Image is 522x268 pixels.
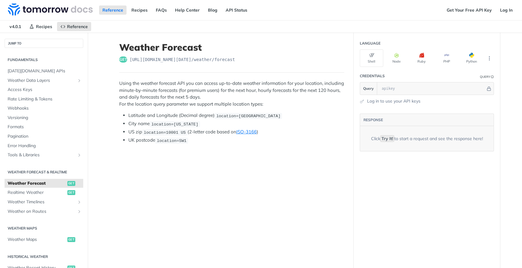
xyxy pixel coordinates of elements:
h2: Historical Weather [5,254,83,259]
button: Python [460,49,483,67]
button: Node [385,49,408,67]
code: location=[GEOGRAPHIC_DATA] [215,113,282,119]
span: Access Keys [8,87,82,93]
li: Latitude and Longitude (Decimal degree) [128,112,344,119]
a: Log in to use your API keys [367,98,420,104]
div: QueryInformation [480,74,494,79]
a: ISO-3166 [236,129,257,135]
a: Formats [5,122,83,132]
span: Pagination [8,133,82,139]
button: RESPONSE [363,117,383,123]
li: US zip (2-letter code based on ) [128,129,344,136]
h2: Fundamentals [5,57,83,63]
span: [DATE][DOMAIN_NAME] APIs [8,68,82,74]
button: Query [360,82,377,95]
span: Query [363,86,374,91]
a: Get Your Free API Key [443,5,495,15]
a: Rate Limiting & Tokens [5,95,83,104]
a: Error Handling [5,141,83,150]
div: Query [480,74,490,79]
span: Formats [8,124,82,130]
span: https://api.tomorrow.io/v4/weather/forecast [130,56,235,63]
a: [DATE][DOMAIN_NAME] APIs [5,67,83,76]
span: get [67,237,75,242]
a: Reference [57,22,91,31]
span: Error Handling [8,143,82,149]
button: JUMP TO [5,39,83,48]
span: Weather Data Layers [8,78,75,84]
span: Weather on Routes [8,208,75,215]
div: Language [360,41,381,46]
button: PHP [435,49,458,67]
a: FAQs [152,5,170,15]
button: Shell [360,49,383,67]
a: Weather Mapsget [5,235,83,244]
h2: Weather Forecast & realtime [5,169,83,175]
a: Weather Data LayersShow subpages for Weather Data Layers [5,76,83,85]
a: Recipes [26,22,55,31]
button: Ruby [410,49,433,67]
a: Webhooks [5,104,83,113]
button: Show subpages for Weather Timelines [77,200,82,205]
span: v4.0.1 [6,22,24,31]
span: Versioning [8,115,82,121]
button: Show subpages for Weather Data Layers [77,78,82,83]
h2: Weather Maps [5,226,83,231]
span: Weather Maps [8,237,66,243]
code: location=[US_STATE] [150,121,200,127]
span: Recipes [36,24,52,29]
li: City name [128,120,344,127]
a: Pagination [5,132,83,141]
a: Access Keys [5,85,83,94]
button: Show subpages for Weather on Routes [77,209,82,214]
span: Rate Limiting & Tokens [8,96,82,102]
a: Weather on RoutesShow subpages for Weather on Routes [5,207,83,216]
code: Try It! [380,135,394,142]
span: get [119,56,127,63]
a: Realtime Weatherget [5,188,83,197]
span: Tools & Libraries [8,152,75,158]
code: location=10001 US [142,129,188,136]
input: apikey [379,82,486,95]
button: More Languages [485,54,494,63]
span: Reference [67,24,88,29]
a: Versioning [5,113,83,122]
div: Credentials [360,73,385,79]
span: Weather Timelines [8,199,75,205]
div: Click to start a request and see the response here! [371,136,483,142]
span: Webhooks [8,105,82,111]
span: get [67,181,75,186]
a: Reference [99,5,127,15]
span: Realtime Weather [8,190,66,196]
button: Show subpages for Tools & Libraries [77,153,82,158]
a: Tools & LibrariesShow subpages for Tools & Libraries [5,150,83,160]
a: Weather TimelinesShow subpages for Weather Timelines [5,197,83,207]
img: Tomorrow.io Weather API Docs [8,3,93,16]
a: API Status [222,5,251,15]
i: Information [491,75,494,78]
a: Help Center [172,5,203,15]
li: UK postcode [128,137,344,144]
a: Recipes [128,5,151,15]
p: Using the weather forecast API you can access up-to-date weather information for your location, i... [119,80,344,107]
a: Weather Forecastget [5,179,83,188]
svg: More ellipsis [487,56,492,61]
code: location=SW1 [155,138,188,144]
button: Hide [486,85,492,92]
h1: Weather Forecast [119,42,344,53]
a: Log In [497,5,516,15]
a: Blog [205,5,221,15]
span: Weather Forecast [8,180,66,187]
span: get [67,190,75,195]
